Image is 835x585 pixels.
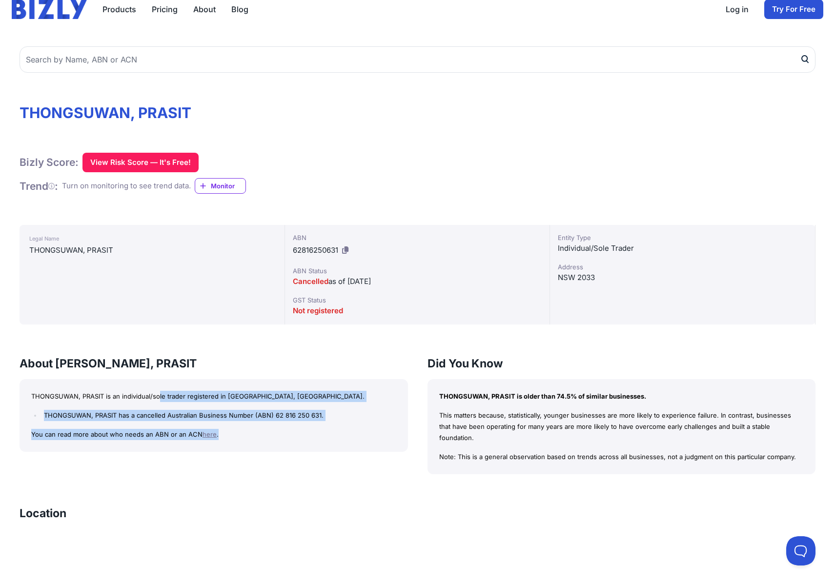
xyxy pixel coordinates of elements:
button: View Risk Score — It's Free! [82,153,199,172]
div: ABN [293,233,542,242]
span: Monitor [211,181,245,191]
div: Address [558,262,807,272]
div: Legal Name [29,233,275,244]
p: THONGSUWAN, PRASIT is older than 74.5% of similar businesses. [439,391,804,402]
div: as of [DATE] [293,276,542,287]
h3: Did You Know [428,356,816,371]
h3: Location [20,505,66,521]
div: Turn on monitoring to see trend data. [62,181,191,192]
span: 62816250631 [293,245,338,255]
a: Monitor [195,178,246,194]
input: Search by Name, ABN or ACN [20,46,815,73]
div: GST Status [293,295,542,305]
li: THONGSUWAN, PRASIT has a cancelled Australian Business Number (ABN) 62 816 250 631. [41,410,396,421]
h1: Trend : [20,180,58,193]
div: NSW 2033 [558,272,807,283]
h1: Bizly Score: [20,156,79,169]
a: here [203,430,217,438]
p: This matters because, statistically, younger businesses are more likely to experience failure. In... [439,410,804,443]
a: Pricing [152,3,178,15]
h1: THONGSUWAN, PRASIT [20,104,815,121]
a: About [193,3,216,15]
a: Blog [231,3,248,15]
button: Products [102,3,136,15]
div: THONGSUWAN, PRASIT [29,244,275,256]
div: Entity Type [558,233,807,242]
iframe: Toggle Customer Support [786,536,815,565]
div: ABN Status [293,266,542,276]
p: THONGSUWAN, PRASIT is an individual/sole trader registered in [GEOGRAPHIC_DATA], [GEOGRAPHIC_DATA]. [31,391,396,402]
p: You can read more about who needs an ABN or an ACN . [31,429,396,440]
a: Log in [726,3,749,15]
p: Note: This is a general observation based on trends across all businesses, not a judgment on this... [439,451,804,463]
span: Not registered [293,306,343,315]
div: Individual/Sole Trader [558,242,807,254]
h3: About [PERSON_NAME], PRASIT [20,356,408,371]
span: Cancelled [293,277,328,286]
